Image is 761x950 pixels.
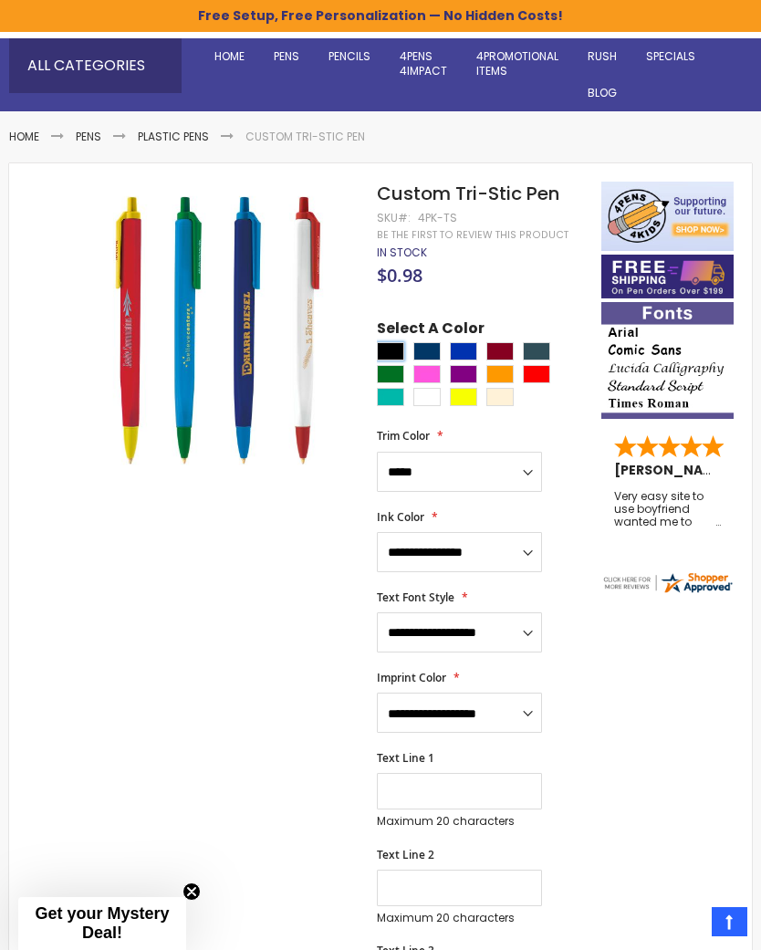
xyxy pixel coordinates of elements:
[377,365,404,383] div: Green
[46,180,360,495] img: Custom Tri-Stic Pen
[314,38,385,75] a: Pencils
[377,245,427,260] div: Availability
[377,342,404,360] div: Black
[377,509,424,525] span: Ink Color
[646,48,695,64] span: Specials
[588,85,617,100] span: Blog
[601,255,734,298] img: Free shipping on orders over $199
[476,48,558,78] span: 4PROMOTIONAL ITEMS
[486,388,514,406] div: Cream
[377,318,485,343] span: Select A Color
[523,365,550,383] div: Red
[601,182,734,252] img: 4pens 4 kids
[614,461,735,479] span: [PERSON_NAME]
[377,590,454,605] span: Text Font Style
[601,302,734,419] img: font-personalization-examples
[413,365,441,383] div: Pink
[523,342,550,360] div: Forest Green
[377,181,559,206] span: Custom Tri-Stic Pen
[377,245,427,260] span: In stock
[9,38,182,93] div: All Categories
[182,882,201,901] button: Close teaser
[486,365,514,383] div: Orange
[413,388,441,406] div: White
[35,904,169,942] span: Get your Mystery Deal!
[245,130,365,144] li: Custom Tri-Stic Pen
[418,211,457,225] div: 4PK-TS
[450,365,477,383] div: Purple
[18,897,186,950] div: Get your Mystery Deal!Close teaser
[450,388,477,406] div: Yellow
[377,428,430,444] span: Trim Color
[377,263,422,287] span: $0.98
[9,129,39,144] a: Home
[377,388,404,406] div: Teal
[214,48,245,64] span: Home
[200,38,259,75] a: Home
[614,490,721,529] div: Very easy site to use boyfriend wanted me to order pens for his business
[573,75,631,111] a: Blog
[138,129,209,144] a: Plastic Pens
[328,48,370,64] span: Pencils
[573,38,631,75] a: Rush
[76,129,101,144] a: Pens
[486,342,514,360] div: Burgundy
[259,38,314,75] a: Pens
[377,228,568,242] a: Be the first to review this product
[274,48,299,64] span: Pens
[377,210,411,225] strong: SKU
[588,48,617,64] span: Rush
[601,583,734,599] a: 4pens.com certificate URL
[450,342,477,360] div: Blue
[462,38,573,89] a: 4PROMOTIONALITEMS
[631,38,710,75] a: Specials
[413,342,441,360] div: Navy Blue
[377,670,446,685] span: Imprint Color
[601,570,734,595] img: 4pens.com widget logo
[400,48,447,78] span: 4Pens 4impact
[385,38,462,89] a: 4Pens4impact
[377,750,434,766] span: Text Line 1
